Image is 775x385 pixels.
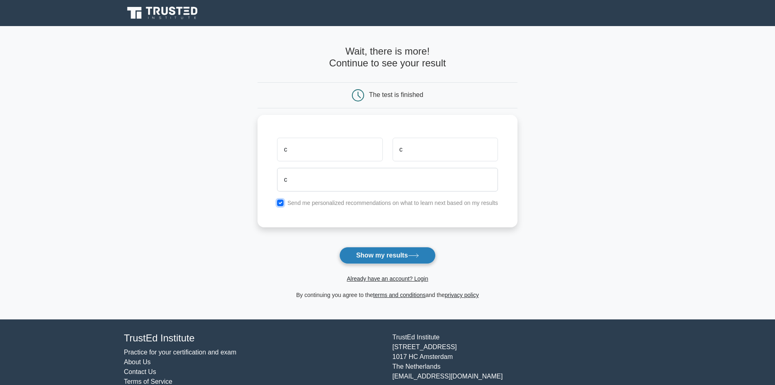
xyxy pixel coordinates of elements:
[373,292,426,298] a: terms and conditions
[253,290,522,300] div: By continuing you agree to the and the
[369,91,423,98] div: The test is finished
[277,168,498,191] input: Email
[277,138,382,161] input: First name
[339,247,435,264] button: Show my results
[124,368,156,375] a: Contact Us
[124,332,383,344] h4: TrustEd Institute
[347,275,428,282] a: Already have an account? Login
[124,349,237,356] a: Practice for your certification and exam
[287,200,498,206] label: Send me personalized recommendations on what to learn next based on my results
[124,359,151,365] a: About Us
[445,292,479,298] a: privacy policy
[258,46,517,69] h4: Wait, there is more! Continue to see your result
[124,378,172,385] a: Terms of Service
[393,138,498,161] input: Last name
